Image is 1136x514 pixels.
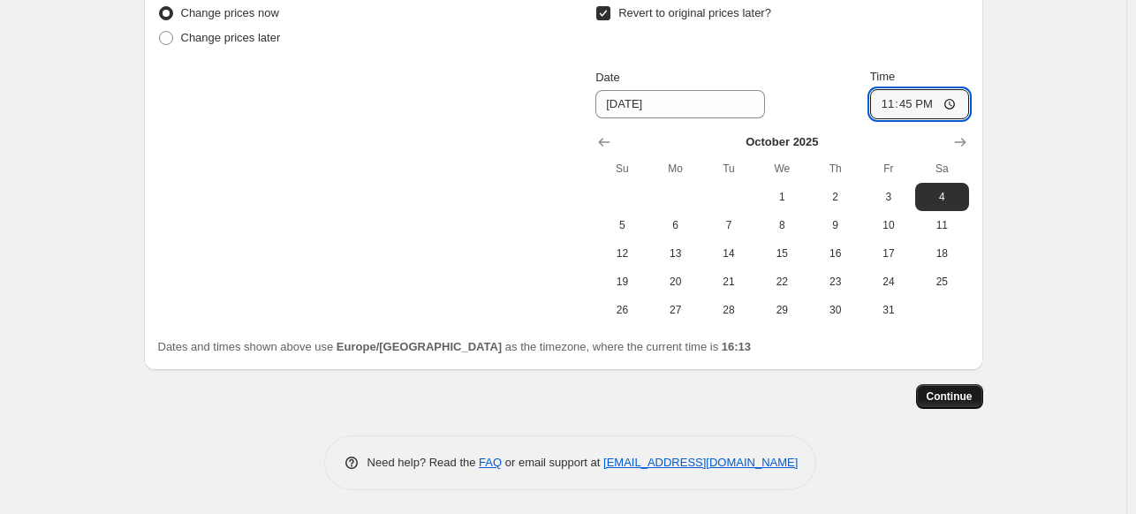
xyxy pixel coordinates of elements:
a: [EMAIL_ADDRESS][DOMAIN_NAME] [603,456,798,469]
button: Thursday October 16 2025 [808,239,861,268]
button: Show next month, November 2025 [948,130,973,155]
button: Thursday October 23 2025 [808,268,861,296]
button: Friday October 10 2025 [862,211,915,239]
span: 17 [869,246,908,261]
span: 4 [922,190,961,204]
b: Europe/[GEOGRAPHIC_DATA] [337,340,502,353]
span: 21 [709,275,748,289]
span: Dates and times shown above use as the timezone, where the current time is [158,340,752,353]
button: Monday October 6 2025 [649,211,702,239]
button: Saturday October 18 2025 [915,239,968,268]
span: 3 [869,190,908,204]
th: Sunday [595,155,648,183]
button: Thursday October 9 2025 [808,211,861,239]
button: Wednesday October 15 2025 [755,239,808,268]
button: Tuesday October 7 2025 [702,211,755,239]
button: Wednesday October 8 2025 [755,211,808,239]
span: Continue [927,389,973,404]
span: Revert to original prices later? [618,6,771,19]
span: 16 [815,246,854,261]
button: Continue [916,384,983,409]
button: Friday October 31 2025 [862,296,915,324]
span: 12 [602,246,641,261]
span: 10 [869,218,908,232]
span: 13 [656,246,695,261]
span: 15 [762,246,801,261]
span: We [762,162,801,176]
span: 29 [762,303,801,317]
span: Mo [656,162,695,176]
span: Su [602,162,641,176]
span: Fr [869,162,908,176]
th: Wednesday [755,155,808,183]
span: 14 [709,246,748,261]
span: 20 [656,275,695,289]
span: 25 [922,275,961,289]
span: Tu [709,162,748,176]
button: Wednesday October 22 2025 [755,268,808,296]
button: Tuesday October 14 2025 [702,239,755,268]
span: 23 [815,275,854,289]
a: FAQ [479,456,502,469]
button: Sunday October 5 2025 [595,211,648,239]
span: 18 [922,246,961,261]
th: Thursday [808,155,861,183]
span: Need help? Read the [367,456,480,469]
span: 8 [762,218,801,232]
span: 30 [815,303,854,317]
span: 24 [869,275,908,289]
span: 26 [602,303,641,317]
button: Tuesday October 21 2025 [702,268,755,296]
button: Sunday October 26 2025 [595,296,648,324]
span: 11 [922,218,961,232]
span: 27 [656,303,695,317]
input: 9/29/2025 [595,90,765,118]
button: Friday October 17 2025 [862,239,915,268]
th: Friday [862,155,915,183]
span: Date [595,71,619,84]
span: 5 [602,218,641,232]
span: Th [815,162,854,176]
span: Change prices now [181,6,279,19]
button: Saturday October 11 2025 [915,211,968,239]
span: 31 [869,303,908,317]
button: Friday October 24 2025 [862,268,915,296]
button: Saturday October 4 2025 [915,183,968,211]
input: 12:00 [870,89,969,119]
button: Wednesday October 29 2025 [755,296,808,324]
span: Time [870,70,895,83]
span: 1 [762,190,801,204]
b: 16:13 [722,340,751,353]
button: Sunday October 12 2025 [595,239,648,268]
button: Thursday October 2 2025 [808,183,861,211]
button: Wednesday October 1 2025 [755,183,808,211]
th: Tuesday [702,155,755,183]
span: 2 [815,190,854,204]
span: 28 [709,303,748,317]
button: Show previous month, September 2025 [592,130,617,155]
span: 7 [709,218,748,232]
button: Monday October 27 2025 [649,296,702,324]
span: 22 [762,275,801,289]
th: Monday [649,155,702,183]
button: Friday October 3 2025 [862,183,915,211]
button: Monday October 20 2025 [649,268,702,296]
span: Change prices later [181,31,281,44]
button: Sunday October 19 2025 [595,268,648,296]
span: 19 [602,275,641,289]
span: 6 [656,218,695,232]
button: Monday October 13 2025 [649,239,702,268]
button: Thursday October 30 2025 [808,296,861,324]
button: Saturday October 25 2025 [915,268,968,296]
span: 9 [815,218,854,232]
th: Saturday [915,155,968,183]
span: Sa [922,162,961,176]
span: or email support at [502,456,603,469]
button: Tuesday October 28 2025 [702,296,755,324]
